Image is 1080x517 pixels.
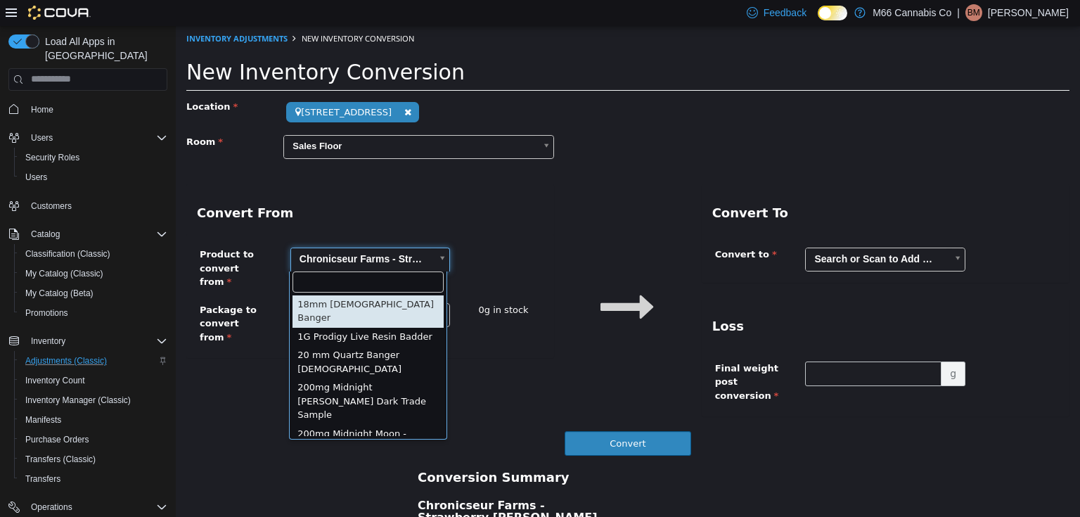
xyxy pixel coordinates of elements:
[25,395,131,406] span: Inventory Manager (Classic)
[31,229,60,240] span: Catalog
[25,499,167,516] span: Operations
[20,471,167,487] span: Transfers
[25,129,167,146] span: Users
[25,333,167,350] span: Inventory
[25,355,107,366] span: Adjustments (Classic)
[20,411,167,428] span: Manifests
[25,414,61,426] span: Manifests
[3,224,173,244] button: Catalog
[14,167,173,187] button: Users
[25,129,58,146] button: Users
[20,149,85,166] a: Security Roles
[20,471,66,487] a: Transfers
[873,4,951,21] p: M66 Cannabis Co
[20,431,167,448] span: Purchase Orders
[14,264,173,283] button: My Catalog (Classic)
[957,4,960,21] p: |
[965,4,982,21] div: Brandon Maulbetsch
[117,269,268,302] div: 18mm [DEMOGRAPHIC_DATA] Banger
[764,6,806,20] span: Feedback
[20,245,116,262] a: Classification (Classic)
[39,34,167,63] span: Load All Apps in [GEOGRAPHIC_DATA]
[20,372,91,389] a: Inventory Count
[20,265,167,282] span: My Catalog (Classic)
[20,305,74,321] a: Promotions
[25,499,78,516] button: Operations
[20,265,109,282] a: My Catalog (Classic)
[3,128,173,148] button: Users
[14,430,173,449] button: Purchase Orders
[20,305,167,321] span: Promotions
[25,101,59,118] a: Home
[3,331,173,351] button: Inventory
[25,375,85,386] span: Inventory Count
[31,132,53,143] span: Users
[14,351,173,371] button: Adjustments (Classic)
[20,285,99,302] a: My Catalog (Beta)
[25,197,167,215] span: Customers
[967,4,980,21] span: BM
[14,410,173,430] button: Manifests
[25,198,77,215] a: Customers
[25,226,167,243] span: Catalog
[31,200,72,212] span: Customers
[14,244,173,264] button: Classification (Classic)
[20,169,53,186] a: Users
[25,152,79,163] span: Security Roles
[14,148,173,167] button: Security Roles
[14,449,173,469] button: Transfers (Classic)
[988,4,1069,21] p: [PERSON_NAME]
[25,101,167,118] span: Home
[20,392,136,409] a: Inventory Manager (Classic)
[20,352,167,369] span: Adjustments (Classic)
[25,248,110,260] span: Classification (Classic)
[20,352,112,369] a: Adjustments (Classic)
[31,502,72,513] span: Operations
[117,352,268,399] div: 200mg Midnight [PERSON_NAME] Dark Trade Sample
[3,196,173,216] button: Customers
[20,431,95,448] a: Purchase Orders
[31,336,65,347] span: Inventory
[14,371,173,390] button: Inventory Count
[117,302,268,321] div: 1G Prodigy Live Resin Badder
[3,497,173,517] button: Operations
[28,6,91,20] img: Cova
[14,303,173,323] button: Promotions
[20,451,167,468] span: Transfers (Classic)
[25,473,60,485] span: Transfers
[20,149,167,166] span: Security Roles
[14,390,173,410] button: Inventory Manager (Classic)
[20,392,167,409] span: Inventory Manager (Classic)
[20,411,67,428] a: Manifests
[20,451,101,468] a: Transfers (Classic)
[25,454,96,465] span: Transfers (Classic)
[20,169,167,186] span: Users
[117,399,268,445] div: 200mg Midnight Moon - Strawberry Milkshake - Trade Sample
[14,469,173,489] button: Transfers
[31,104,53,115] span: Home
[25,288,94,299] span: My Catalog (Beta)
[25,268,103,279] span: My Catalog (Classic)
[25,333,71,350] button: Inventory
[14,283,173,303] button: My Catalog (Beta)
[25,172,47,183] span: Users
[25,307,68,319] span: Promotions
[20,245,167,262] span: Classification (Classic)
[20,285,167,302] span: My Catalog (Beta)
[20,372,167,389] span: Inventory Count
[117,320,268,352] div: 20 mm Quartz Banger [DEMOGRAPHIC_DATA]
[3,99,173,120] button: Home
[25,226,65,243] button: Catalog
[25,434,89,445] span: Purchase Orders
[818,6,847,20] input: Dark Mode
